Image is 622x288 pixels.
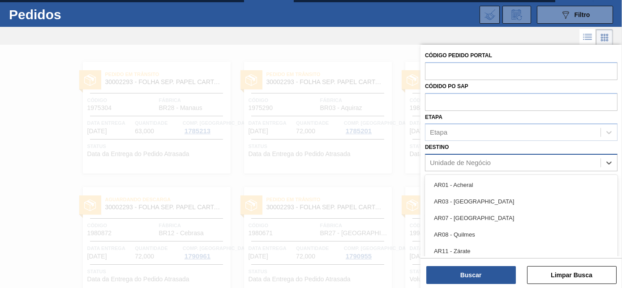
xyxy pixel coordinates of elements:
div: Etapa [430,129,447,136]
div: AR01 - Acheral [425,177,618,193]
div: Solicitação de Revisão de Pedidos [502,6,531,24]
div: Visão em Lista [579,29,596,46]
div: Unidade de Negócio [430,159,491,167]
div: Visão em Cards [596,29,613,46]
label: Carteira [425,174,453,181]
div: AR11 - Zárate [425,243,618,259]
label: Código Pedido Portal [425,52,492,59]
label: Destino [425,144,449,150]
h1: Pedidos [9,9,135,20]
div: AR08 - Quilmes [425,226,618,243]
span: Filtro [575,11,590,18]
button: Filtro [537,6,613,24]
div: AR07 - [GEOGRAPHIC_DATA] [425,210,618,226]
div: Importar Negociações dos Pedidos [480,6,500,24]
label: Etapa [425,114,442,120]
div: AR03 - [GEOGRAPHIC_DATA] [425,193,618,210]
label: Códido PO SAP [425,83,468,89]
